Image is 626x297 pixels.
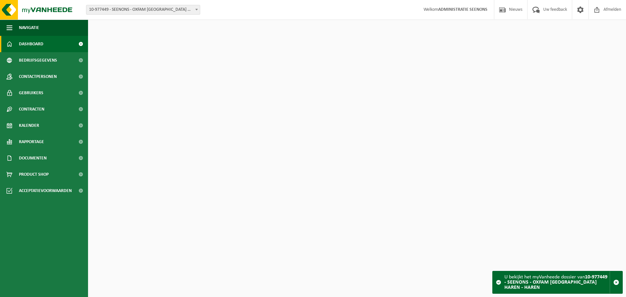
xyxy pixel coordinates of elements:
[19,101,44,117] span: Contracten
[19,85,43,101] span: Gebruikers
[438,7,487,12] strong: ADMINISTRATIE SEENONS
[19,134,44,150] span: Rapportage
[19,68,57,85] span: Contactpersonen
[19,166,49,183] span: Product Shop
[19,52,57,68] span: Bedrijfsgegevens
[504,271,610,293] div: U bekijkt het myVanheede dossier van
[19,20,39,36] span: Navigatie
[86,5,200,14] span: 10-977449 - SEENONS - OXFAM YUNUS CENTER HAREN - HAREN
[19,150,47,166] span: Documenten
[19,183,72,199] span: Acceptatievoorwaarden
[19,117,39,134] span: Kalender
[504,275,607,290] strong: 10-977449 - SEENONS - OXFAM [GEOGRAPHIC_DATA] HAREN - HAREN
[86,5,200,15] span: 10-977449 - SEENONS - OXFAM YUNUS CENTER HAREN - HAREN
[19,36,43,52] span: Dashboard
